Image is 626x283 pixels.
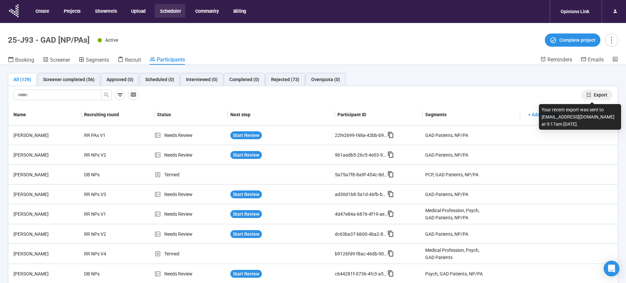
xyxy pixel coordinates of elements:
button: Complete project [545,33,600,47]
button: Billing [228,4,251,18]
a: Screener [43,56,70,65]
div: Approved (0) [106,76,133,83]
span: Reminders [547,56,572,63]
div: GAD Patients, NP/PA [425,151,468,159]
button: Start Review [230,151,262,159]
th: Recruiting round [81,104,155,125]
a: Participants [150,56,185,65]
div: Completed (0) [229,76,259,83]
div: Medical Profession, Psych, GAD Patients [425,247,486,261]
span: Segments [86,57,109,63]
th: Status [154,104,228,125]
button: Projects [58,4,85,18]
div: Medical Profession, Psych, GAD Patients, NP/PA [425,207,486,221]
div: 9b1aadb5-26c5-4e03-984f-1e3fbe44184f [335,151,387,159]
div: PCP, GAD Patients, NP/PA [425,171,478,178]
div: [PERSON_NAME] [11,171,81,178]
button: Create [30,4,54,18]
th: Name [8,104,81,125]
div: 4d47e84a-6876-4f19-ae64-5b7e43c899cd [335,210,387,218]
span: Emails [588,56,604,63]
div: DB NPs [81,268,131,280]
button: search [101,90,112,100]
button: Start Review [230,210,262,218]
button: Community [190,4,223,18]
div: Interviewed (0) [186,76,218,83]
button: + Add columns [523,109,564,120]
div: Termed [154,250,228,257]
span: Complete project [559,36,595,44]
div: Needs Review [154,270,228,277]
span: Recruit [125,57,141,63]
div: Termed [154,171,228,178]
button: Showreels [90,4,121,18]
div: [PERSON_NAME] [11,230,81,238]
div: [PERSON_NAME] [11,191,81,198]
span: Start Review [233,210,259,218]
div: Overquota (0) [311,76,340,83]
span: Participants [157,56,185,63]
div: Open Intercom Messenger [604,261,619,276]
span: export [587,93,591,97]
div: Rejected (73) [271,76,299,83]
div: [PERSON_NAME] [11,210,81,218]
span: search [104,92,109,98]
span: Start Review [233,270,259,277]
button: more [605,33,618,47]
a: Emails [581,56,604,64]
div: Screener completed (56) [43,76,95,83]
div: All (129) [13,76,31,83]
span: Start Review [233,230,259,238]
div: GAD Patients, NP/PA [425,191,468,198]
div: 5a75a7f8-8a9f-454c-8d50-24a429a0bea6 [335,171,387,178]
div: Opinions Link [557,5,593,18]
div: RR NPs V2 [81,149,131,161]
div: RR NPs V4 [81,248,131,260]
div: RR NPs V3 [81,188,131,201]
a: Booking [8,56,34,65]
div: [PERSON_NAME] [11,132,81,139]
div: b9126fd9-f8ac-46db-90ed-3f46c71bce42 [335,250,387,257]
span: Booking [15,57,34,63]
div: [PERSON_NAME] [11,151,81,159]
div: Needs Review [154,151,228,159]
div: dc63ba37-bb00-4ba2-8598-54245c85e5d2 [335,230,387,238]
div: Needs Review [154,210,228,218]
div: Scheduled (0) [145,76,174,83]
div: Needs Review [154,132,228,139]
th: Next step [228,104,335,125]
button: Start Review [230,270,262,278]
span: Start Review [233,191,259,198]
div: RR PAs V1 [81,129,131,141]
div: c644281f-0736-4fc3-a564-fb690afa270e [335,270,387,277]
th: Segments [423,104,520,125]
div: 22fe2699-f48a-43bb-b9d8-752e2d2a5bc1 [335,132,387,139]
button: Start Review [230,190,262,198]
span: + Add columns [528,111,559,118]
div: [PERSON_NAME] [11,270,81,277]
div: Needs Review [154,191,228,198]
span: Active [105,37,118,43]
span: Start Review [233,151,259,159]
span: Screener [50,57,70,63]
div: Psych, GAD Patients, NP/PA [425,270,483,277]
div: Needs Review [154,230,228,238]
div: RR NPs V2 [81,228,131,240]
h1: 25-J93 - GAD [NP/PAs] [8,35,90,45]
a: Segments [79,56,109,65]
button: Start Review [230,230,262,238]
div: Your recent export was sent to [EMAIL_ADDRESS][DOMAIN_NAME] at 9:17am [DATE]. [539,104,621,130]
a: Reminders [540,56,572,64]
span: Export [594,91,607,98]
div: RR NPs V1 [81,208,131,220]
div: [PERSON_NAME] [11,250,81,257]
a: Recruit [118,56,141,65]
button: Upload [126,4,150,18]
button: Start Review [230,131,262,139]
th: Participant ID [335,104,423,125]
span: more [607,35,616,44]
button: exportExport [581,90,613,100]
div: ad30d1b8-5a1d-46fb-bae0-427b424b51bd [335,191,387,198]
div: DB NPs [81,168,131,181]
span: Start Review [233,132,259,139]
